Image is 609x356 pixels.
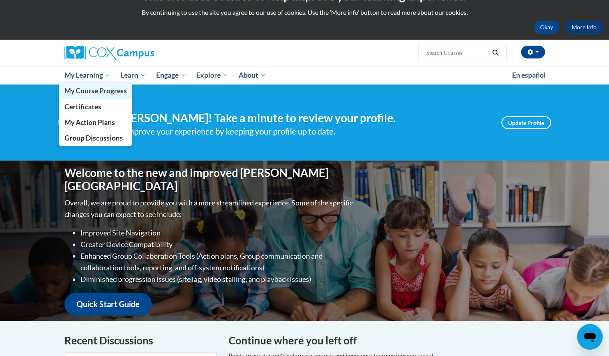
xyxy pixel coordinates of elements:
[59,83,132,99] a: My Course Progress
[121,70,146,80] span: Learn
[233,66,271,84] a: About
[565,21,603,34] a: More Info
[59,115,132,130] a: My Action Plans
[501,116,551,129] a: Update Profile
[59,66,116,84] a: My Learning
[64,70,110,80] span: My Learning
[64,118,115,127] span: My Action Plans
[512,71,546,79] span: En español
[64,134,123,142] span: Group Discussions
[151,66,191,84] a: Engage
[64,46,217,60] a: Cox Campus
[80,239,355,250] li: Greater Device Compatibility
[64,197,355,220] p: Overall, we are proud to provide you with a more streamlined experience. Some of the specific cha...
[229,333,545,348] h4: Continue where you left off
[59,130,132,146] a: Group Discussions
[577,324,603,350] iframe: Button to launch messaging window
[489,48,501,58] button: Search
[52,66,557,84] div: Main menu
[80,274,355,285] li: Diminished progression issues (site lag, video stalling, and playback issues)
[64,103,101,111] span: Certificates
[64,46,154,60] img: Cox Campus
[107,111,489,125] h4: Hi [PERSON_NAME]! Take a minute to review your profile.
[156,70,186,80] span: Engage
[196,70,228,80] span: Explore
[239,70,266,80] span: About
[107,125,489,138] div: Help improve your experience by keeping your profile up to date.
[59,99,132,115] a: Certificates
[80,227,355,239] li: Improved Site Navigation
[64,333,217,348] h4: Recent Discussions
[64,293,152,316] a: Quick Start Guide
[191,66,233,84] a: Explore
[521,46,545,58] button: Account Settings
[64,166,355,193] h1: Welcome to the new and improved [PERSON_NAME][GEOGRAPHIC_DATA]
[58,105,94,141] img: Profile Image
[64,86,127,95] span: My Course Progress
[6,8,603,17] p: By continuing to use the site you agree to our use of cookies. Use the ‘More info’ button to read...
[534,21,559,34] button: Okay
[507,67,551,84] a: En español
[425,48,489,58] input: Search Courses
[80,250,355,274] li: Enhanced Group Collaboration Tools (Action plans, Group communication and collaboration tools, re...
[115,66,151,84] a: Learn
